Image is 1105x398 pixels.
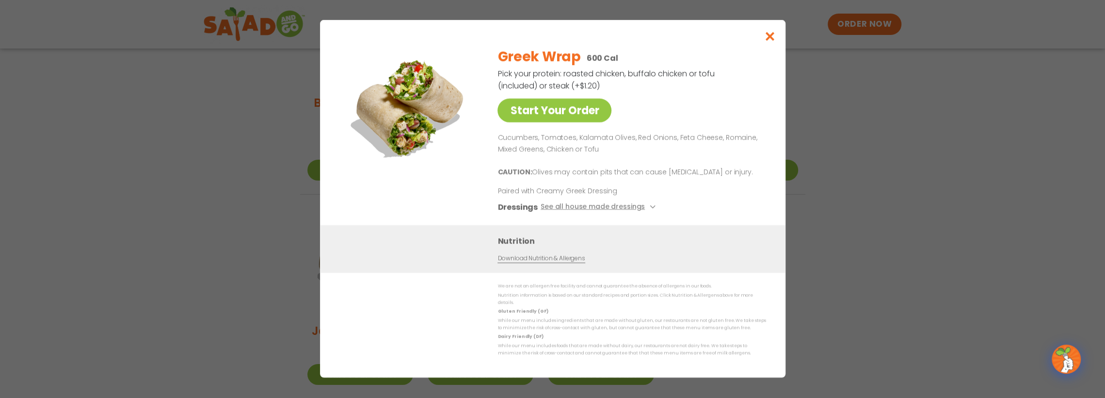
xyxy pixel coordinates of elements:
p: Paired with Creamy Greek Dressing [497,186,677,197]
button: See all house made dressings [540,201,658,214]
a: Start Your Order [497,99,611,122]
p: While our menu includes ingredients that are made without gluten, our restaurants are not gluten ... [497,317,766,332]
img: Featured product photo for Greek Wrap [342,39,478,175]
p: Pick your protein: roasted chicken, buffalo chicken or tofu (included) or steak (+$1.20) [497,67,716,92]
img: wpChatIcon [1053,346,1080,373]
a: Download Nutrition & Allergens [497,254,585,264]
p: Cucumbers, Tomatoes, Kalamata Olives, Red Onions, Feta Cheese, Romaine, Mixed Greens, Chicken or ... [497,132,762,155]
p: Nutrition information is based on our standard recipes and portion sizes. Click Nutrition & Aller... [497,292,766,307]
h3: Dressings [497,201,538,214]
h2: Greek Wrap [497,47,580,67]
strong: Gluten Friendly (GF) [497,309,548,315]
button: Close modal [753,20,785,52]
p: While our menu includes foods that are made without dairy, our restaurants are not dairy free. We... [497,342,766,357]
b: CAUTION: [497,167,532,177]
p: 600 Cal [586,52,618,64]
p: We are not an allergen free facility and cannot guarantee the absence of allergens in our foods. [497,283,766,290]
h3: Nutrition [497,235,771,248]
strong: Dairy Friendly (DF) [497,334,543,340]
p: Olives may contain pits that can cause [MEDICAL_DATA] or injury. [497,167,762,179]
